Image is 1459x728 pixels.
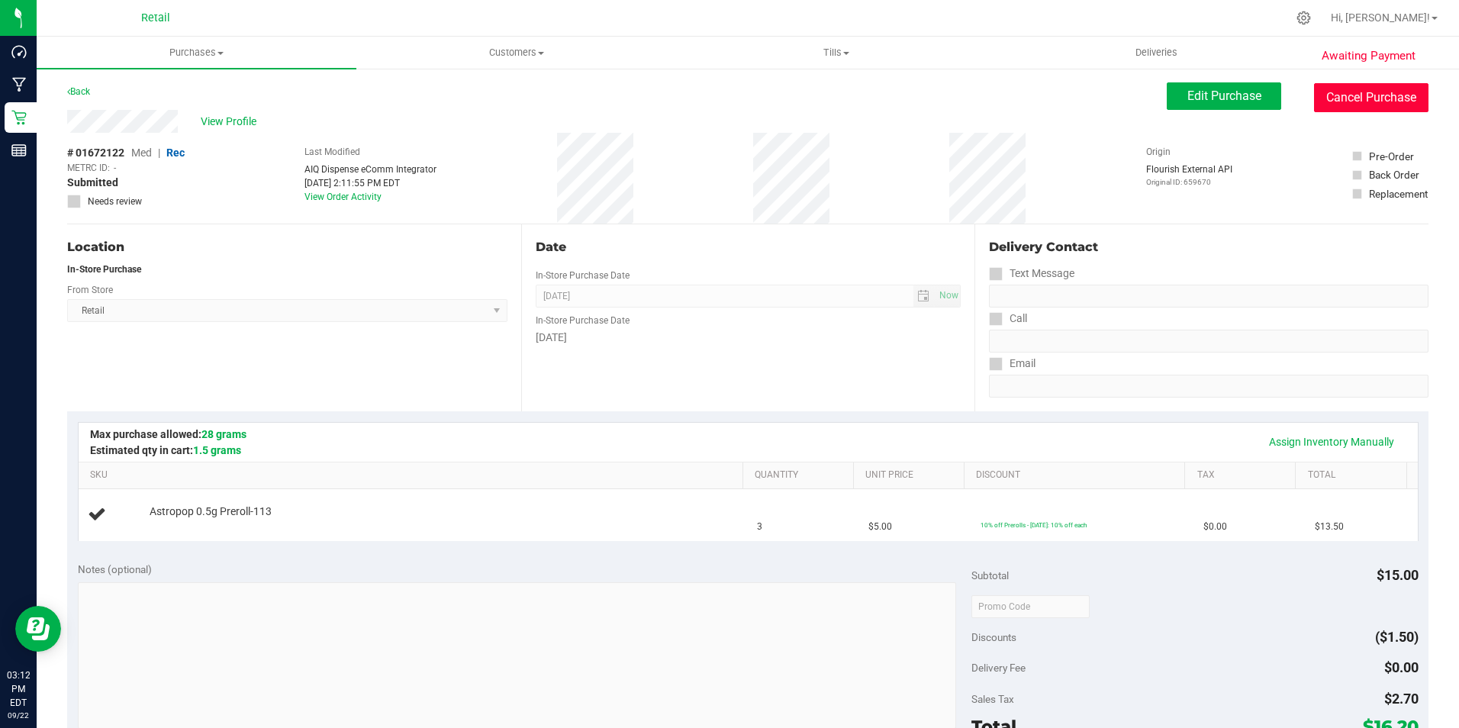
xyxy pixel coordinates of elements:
span: 10% off Prerolls - [DATE]: 10% off each [981,521,1087,529]
p: Original ID: 659670 [1146,176,1232,188]
span: 28 grams [201,428,246,440]
label: Call [989,308,1027,330]
inline-svg: Reports [11,143,27,158]
div: Manage settings [1294,11,1313,25]
a: Tax [1197,469,1290,482]
a: Discount [976,469,1179,482]
inline-svg: Dashboard [11,44,27,60]
span: Purchases [37,46,356,60]
label: In-Store Purchase Date [536,314,630,327]
p: 03:12 PM EDT [7,668,30,710]
span: Notes (optional) [78,563,152,575]
label: Text Message [989,263,1074,285]
a: Total [1308,469,1400,482]
a: View Order Activity [304,192,382,202]
span: Sales Tax [971,693,1014,705]
span: Subtotal [971,569,1009,581]
span: Max purchase allowed: [90,428,246,440]
div: Pre-Order [1369,149,1414,164]
div: AIQ Dispense eComm Integrator [304,163,436,176]
span: # 01672122 [67,145,124,161]
span: 3 [757,520,762,534]
span: Hi, [PERSON_NAME]! [1331,11,1430,24]
div: Replacement [1369,186,1428,201]
span: View Profile [201,114,262,130]
span: $15.00 [1377,567,1419,583]
a: Back [67,86,90,97]
span: | [158,147,160,159]
a: Unit Price [865,469,958,482]
a: Quantity [755,469,847,482]
a: SKU [90,469,736,482]
label: Last Modified [304,145,360,159]
div: Date [536,238,961,256]
span: Med [131,147,152,159]
input: Format: (999) 999-9999 [989,330,1428,353]
span: 1.5 grams [193,444,241,456]
span: $0.00 [1384,659,1419,675]
a: Purchases [37,37,356,69]
span: Rec [166,147,185,159]
span: Edit Purchase [1187,89,1261,103]
input: Promo Code [971,595,1090,618]
span: Submitted [67,175,118,191]
a: Deliveries [997,37,1316,69]
inline-svg: Retail [11,110,27,125]
span: $5.00 [868,520,892,534]
a: Customers [356,37,676,69]
label: In-Store Purchase Date [536,269,630,282]
div: Location [67,238,507,256]
span: Retail [141,11,170,24]
a: Tills [677,37,997,69]
div: [DATE] [536,330,961,346]
span: $0.00 [1203,520,1227,534]
div: Delivery Contact [989,238,1428,256]
span: METRC ID: [67,161,110,175]
button: Edit Purchase [1167,82,1281,110]
span: Tills [678,46,996,60]
div: Back Order [1369,167,1419,182]
label: From Store [67,283,113,297]
span: Astropop 0.5g Preroll-113 [150,504,272,519]
input: Format: (999) 999-9999 [989,285,1428,308]
p: 09/22 [7,710,30,721]
span: Needs review [88,195,142,208]
button: Cancel Purchase [1314,83,1428,112]
label: Email [989,353,1035,375]
inline-svg: Manufacturing [11,77,27,92]
span: Deliveries [1115,46,1198,60]
span: $2.70 [1384,691,1419,707]
span: Discounts [971,623,1016,651]
a: Assign Inventory Manually [1259,429,1404,455]
iframe: Resource center [15,606,61,652]
span: Delivery Fee [971,662,1026,674]
span: Customers [357,46,675,60]
span: $13.50 [1315,520,1344,534]
span: Estimated qty in cart: [90,444,241,456]
span: ($1.50) [1375,629,1419,645]
label: Origin [1146,145,1171,159]
strong: In-Store Purchase [67,264,141,275]
span: Awaiting Payment [1322,47,1416,65]
div: [DATE] 2:11:55 PM EDT [304,176,436,190]
span: - [114,161,116,175]
div: Flourish External API [1146,163,1232,188]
